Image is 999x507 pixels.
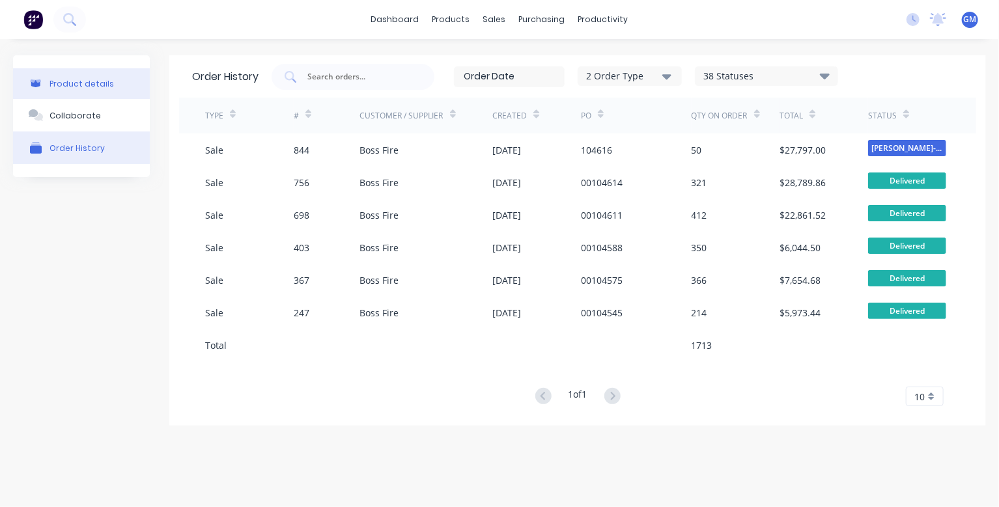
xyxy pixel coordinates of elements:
div: Status [868,110,897,122]
div: 698 [294,208,309,222]
div: Order History [49,143,105,153]
div: [DATE] [492,273,521,287]
div: Boss Fire [360,208,399,222]
div: Sale [205,306,223,320]
div: Sale [205,143,223,157]
div: Total [780,110,803,122]
div: productivity [572,10,635,29]
div: 403 [294,241,309,254]
div: Boss Fire [360,306,399,320]
div: 1 of 1 [569,387,587,406]
div: 756 [294,176,309,189]
div: $6,044.50 [780,241,821,254]
a: dashboard [365,10,426,29]
div: 367 [294,273,309,287]
div: $22,861.52 [780,208,826,222]
div: Sale [205,273,223,287]
div: 00104545 [581,306,623,320]
div: Total [205,338,227,352]
span: Delivered [868,172,946,189]
div: Customer / Supplier [360,110,443,122]
div: Product details [49,79,114,89]
span: [PERSON_NAME]-Power C5 [868,140,946,156]
div: $7,654.68 [780,273,821,287]
button: Collaborate [13,99,150,131]
div: [DATE] [492,143,521,157]
div: 104616 [581,143,612,157]
div: Order History [192,69,259,85]
img: Factory [23,10,43,29]
div: 2 Order Type [586,69,673,83]
div: 00104614 [581,176,623,189]
div: 00104611 [581,208,623,222]
div: [DATE] [492,208,521,222]
div: 00104575 [581,273,623,287]
div: Qty on order [692,110,748,122]
div: 214 [692,306,707,320]
div: $28,789.86 [780,176,826,189]
div: Sale [205,241,223,254]
div: [DATE] [492,241,521,254]
span: Delivered [868,238,946,254]
div: 247 [294,306,309,320]
div: [DATE] [492,306,521,320]
div: 350 [692,241,707,254]
div: PO [581,110,591,122]
input: Order Date [455,67,564,87]
div: [DATE] [492,176,521,189]
div: 844 [294,143,309,157]
div: 50 [692,143,702,157]
div: Boss Fire [360,176,399,189]
span: Delivered [868,205,946,221]
div: 00104588 [581,241,623,254]
div: purchasing [513,10,572,29]
div: 366 [692,273,707,287]
input: Search orders... [306,70,414,83]
button: Order History [13,131,150,164]
div: products [426,10,477,29]
span: 10 [914,390,925,404]
div: sales [477,10,513,29]
div: Sale [205,176,223,189]
div: Boss Fire [360,143,399,157]
div: $27,797.00 [780,143,826,157]
div: 412 [692,208,707,222]
div: Boss Fire [360,241,399,254]
div: # [294,110,299,122]
div: Collaborate [49,111,101,120]
button: 2 Order Type [578,66,682,86]
div: Sale [205,208,223,222]
div: $5,973.44 [780,306,821,320]
span: Delivered [868,270,946,286]
div: 1713 [692,338,712,352]
div: Boss Fire [360,273,399,287]
div: Created [492,110,527,122]
span: GM [964,14,977,25]
span: Delivered [868,303,946,319]
div: TYPE [205,110,223,122]
div: 321 [692,176,707,189]
div: 38 Statuses [696,69,837,83]
button: Product details [13,68,150,99]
